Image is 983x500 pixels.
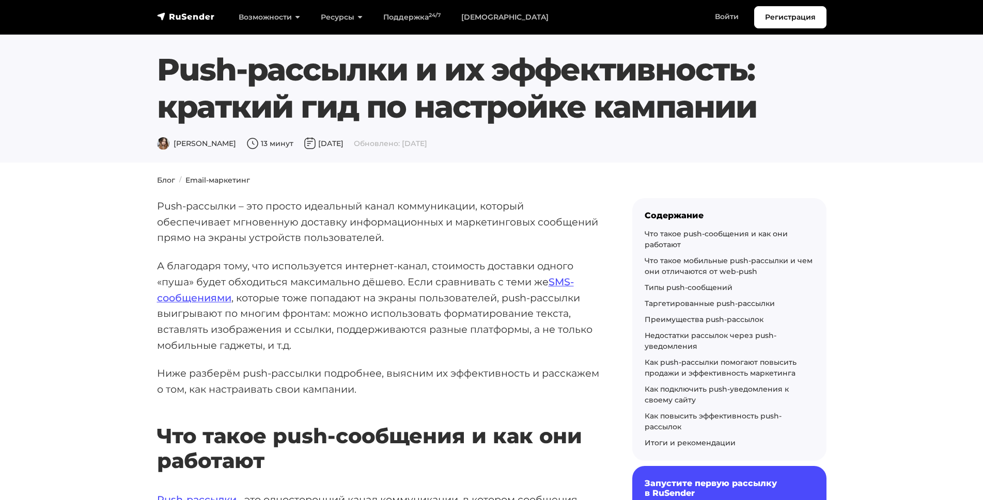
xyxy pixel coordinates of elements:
h6: Запустите первую рассылку в RuSender [645,478,814,498]
span: 13 минут [246,139,293,148]
a: Итоги и рекомендации [645,438,736,447]
a: Ресурсы [310,7,373,28]
li: Email-маркетинг [175,175,250,186]
a: Типы push-сообщений [645,283,732,292]
div: Содержание [645,211,814,220]
span: [PERSON_NAME] [157,139,236,148]
span: [DATE] [304,139,344,148]
img: RuSender [157,11,215,22]
a: Как подключить push-уведомления к своему сайту [645,384,789,405]
sup: 24/7 [429,12,441,19]
a: Блог [157,175,175,185]
a: Как повысить эффективность push-рассылок [645,411,782,431]
a: Как push-рассылки помогают повысить продажи и эффективность маркетинга [645,358,797,378]
a: Что такое мобильные push-рассылки и чем они отличаются от web-push [645,256,813,276]
a: Войти [705,6,749,27]
a: Поддержка24/7 [373,7,451,28]
a: Недостатки рассылок через push-уведомления [645,331,776,351]
a: Возможности [228,7,310,28]
p: А благодаря тому, что используется интернет-канал, стоимость доставки одного «пуша» будет обходит... [157,258,599,353]
img: Дата публикации [304,137,316,150]
img: Время чтения [246,137,259,150]
span: Обновлено: [DATE] [354,139,427,148]
a: Преимущества push-рассылок [645,315,763,324]
a: SMS-сообщениями [157,276,574,304]
h2: Что такое push-сообщения и как они работают [157,393,599,473]
p: Ниже разберём push-рассылки подробнее, выясним их эффективность и расскажем о том, как настраиват... [157,365,599,397]
a: [DEMOGRAPHIC_DATA] [451,7,559,28]
h1: Push-рассылки и их эффективность: краткий гид по настройке кампании [157,51,770,125]
p: Push-рассылки – это просто идеальный канал коммуникации, который обеспечивает мгновенную доставку... [157,198,599,246]
a: Что такое push-сообщения и как они работают [645,229,788,249]
a: Таргетированные push-рассылки [645,299,775,308]
a: Регистрация [754,6,826,28]
nav: breadcrumb [151,175,833,186]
